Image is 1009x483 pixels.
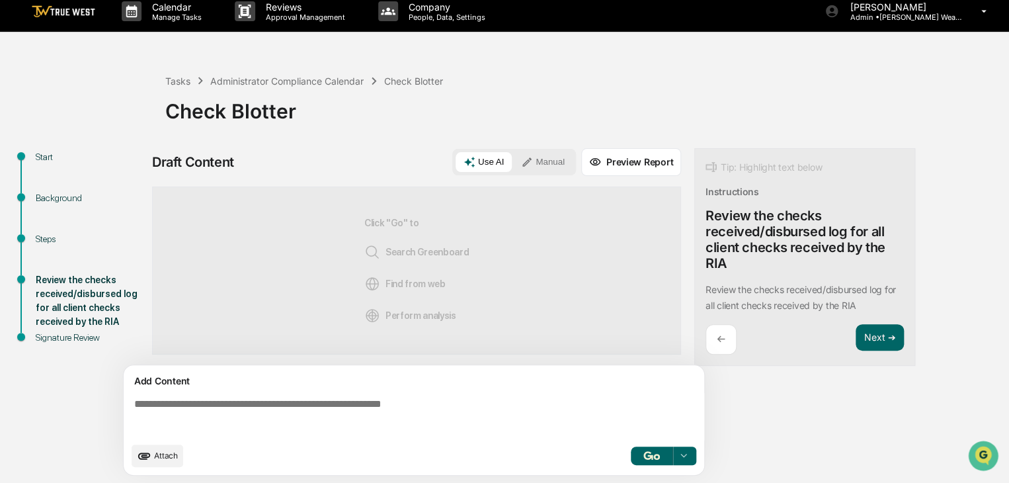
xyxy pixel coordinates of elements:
[364,276,446,292] span: Find from web
[165,75,190,87] div: Tasks
[132,224,160,234] span: Pylon
[93,224,160,234] a: Powered byPylon
[839,1,962,13] p: [PERSON_NAME]
[36,232,144,246] div: Steps
[109,167,164,180] span: Attestations
[8,187,89,210] a: 🔎Data Lookup
[706,208,904,271] div: Review the checks received/disbursed log for all client checks received by the RIA
[513,152,573,172] button: Manual
[154,451,178,461] span: Attach
[839,13,962,22] p: Admin • [PERSON_NAME] Wealth Management
[398,1,492,13] p: Company
[364,244,380,260] img: Search
[706,159,822,175] div: Tip: Highlight text below
[32,5,95,18] img: logo
[8,161,91,185] a: 🖐️Preclearance
[364,308,456,324] span: Perform analysis
[36,331,144,345] div: Signature Review
[967,439,1002,475] iframe: Open customer support
[165,89,1002,123] div: Check Blotter
[364,276,380,292] img: Web
[91,161,169,185] a: 🗄️Attestations
[643,451,659,460] img: Go
[13,28,241,49] p: How can we help?
[706,284,896,311] p: Review the checks received/disbursed log for all client checks received by the RIA
[132,373,696,389] div: Add Content
[96,168,106,179] div: 🗄️
[13,193,24,204] div: 🔎
[364,244,469,260] span: Search Greenboard
[45,114,167,125] div: We're available if you need us!
[141,1,208,13] p: Calendar
[34,60,218,74] input: Clear
[45,101,217,114] div: Start new chat
[152,154,234,170] div: Draft Content
[36,150,144,164] div: Start
[717,333,725,345] p: ←
[398,13,492,22] p: People, Data, Settings
[856,324,904,351] button: Next ➔
[132,445,183,467] button: upload document
[141,13,208,22] p: Manage Tasks
[706,186,759,197] div: Instructions
[26,167,85,180] span: Preclearance
[36,191,144,205] div: Background
[36,273,144,329] div: Review the checks received/disbursed log for all client checks received by the RIA
[225,105,241,121] button: Start new chat
[364,208,469,333] div: Click "Go" to
[255,13,352,22] p: Approval Management
[631,447,673,465] button: Go
[26,192,83,205] span: Data Lookup
[255,1,352,13] p: Reviews
[13,168,24,179] div: 🖐️
[581,148,681,176] button: Preview Report
[456,152,512,172] button: Use AI
[364,308,380,324] img: Analysis
[384,75,443,87] div: Check Blotter
[13,101,37,125] img: 1746055101610-c473b297-6a78-478c-a979-82029cc54cd1
[210,75,364,87] div: Administrator Compliance Calendar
